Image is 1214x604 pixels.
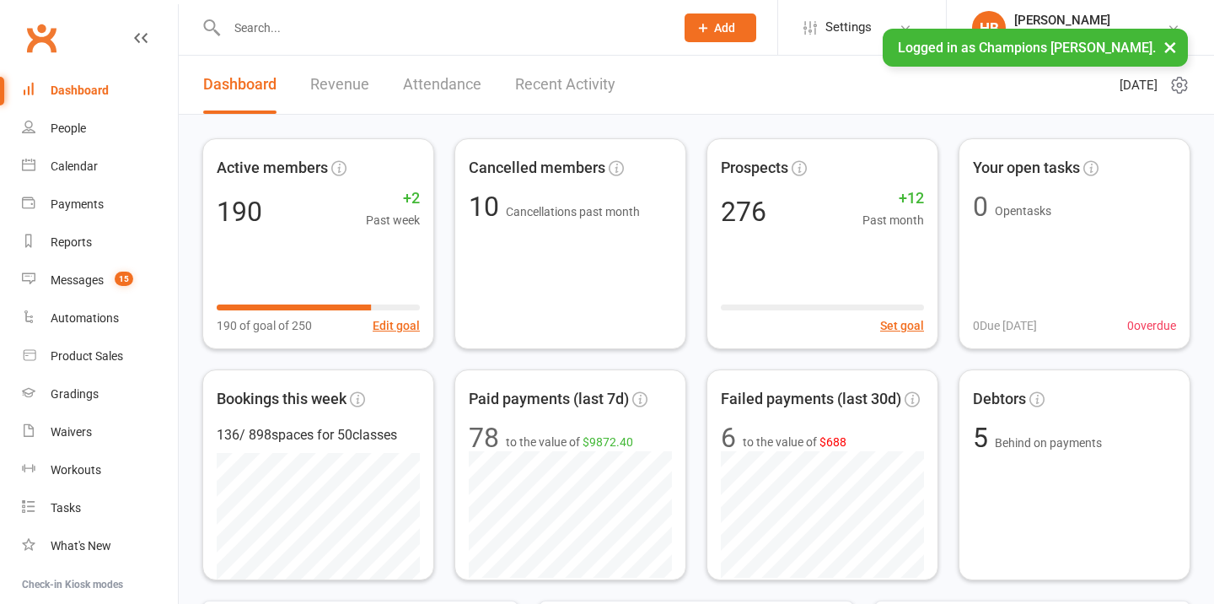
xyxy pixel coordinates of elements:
[1014,28,1167,43] div: Champions [PERSON_NAME]
[1155,29,1185,65] button: ×
[51,197,104,211] div: Payments
[685,13,756,42] button: Add
[403,56,481,114] a: Attendance
[22,527,178,565] a: What's New
[22,262,178,299] a: Messages 15
[898,40,1156,56] span: Logged in as Champions [PERSON_NAME].
[51,539,111,553] div: What's New
[506,433,633,451] span: to the value of
[506,205,640,218] span: Cancellations past month
[51,501,81,515] div: Tasks
[51,463,101,477] div: Workouts
[217,198,262,225] div: 190
[973,422,995,454] span: 5
[310,56,369,114] a: Revenue
[721,387,901,412] span: Failed payments (last 30d)
[366,186,420,211] span: +2
[51,387,99,401] div: Gradings
[22,489,178,527] a: Tasks
[469,424,499,451] div: 78
[862,186,924,211] span: +12
[51,121,86,135] div: People
[973,387,1026,412] span: Debtors
[469,156,605,181] span: Cancelled members
[22,375,178,413] a: Gradings
[583,435,633,449] span: $9872.40
[743,433,846,451] span: to the value of
[217,316,312,335] span: 190 of goal of 250
[1014,13,1167,28] div: [PERSON_NAME]
[721,156,788,181] span: Prospects
[217,156,328,181] span: Active members
[51,84,109,97] div: Dashboard
[22,186,178,224] a: Payments
[115,272,133,286] span: 15
[714,21,735,35] span: Add
[721,198,766,225] div: 276
[469,387,629,412] span: Paid payments (last 7d)
[22,413,178,451] a: Waivers
[469,191,506,223] span: 10
[973,316,1037,335] span: 0 Due [DATE]
[880,316,924,335] button: Set goal
[972,11,1006,45] div: HB
[22,148,178,186] a: Calendar
[222,16,663,40] input: Search...
[995,204,1051,218] span: Open tasks
[217,424,420,446] div: 136 / 898 spaces for 50 classes
[51,159,98,173] div: Calendar
[721,424,736,451] div: 6
[51,425,92,439] div: Waivers
[22,110,178,148] a: People
[22,299,178,337] a: Automations
[825,8,872,46] span: Settings
[22,224,178,262] a: Reports
[973,193,988,220] div: 0
[22,337,178,375] a: Product Sales
[22,451,178,489] a: Workouts
[217,387,346,412] span: Bookings this week
[366,211,420,229] span: Past week
[22,72,178,110] a: Dashboard
[819,435,846,449] span: $688
[515,56,615,114] a: Recent Activity
[203,56,277,114] a: Dashboard
[995,436,1102,450] span: Behind on payments
[51,273,104,287] div: Messages
[1120,75,1158,95] span: [DATE]
[51,235,92,249] div: Reports
[51,311,119,325] div: Automations
[862,211,924,229] span: Past month
[1127,316,1176,335] span: 0 overdue
[373,316,420,335] button: Edit goal
[51,349,123,363] div: Product Sales
[20,17,62,59] a: Clubworx
[973,156,1080,181] span: Your open tasks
